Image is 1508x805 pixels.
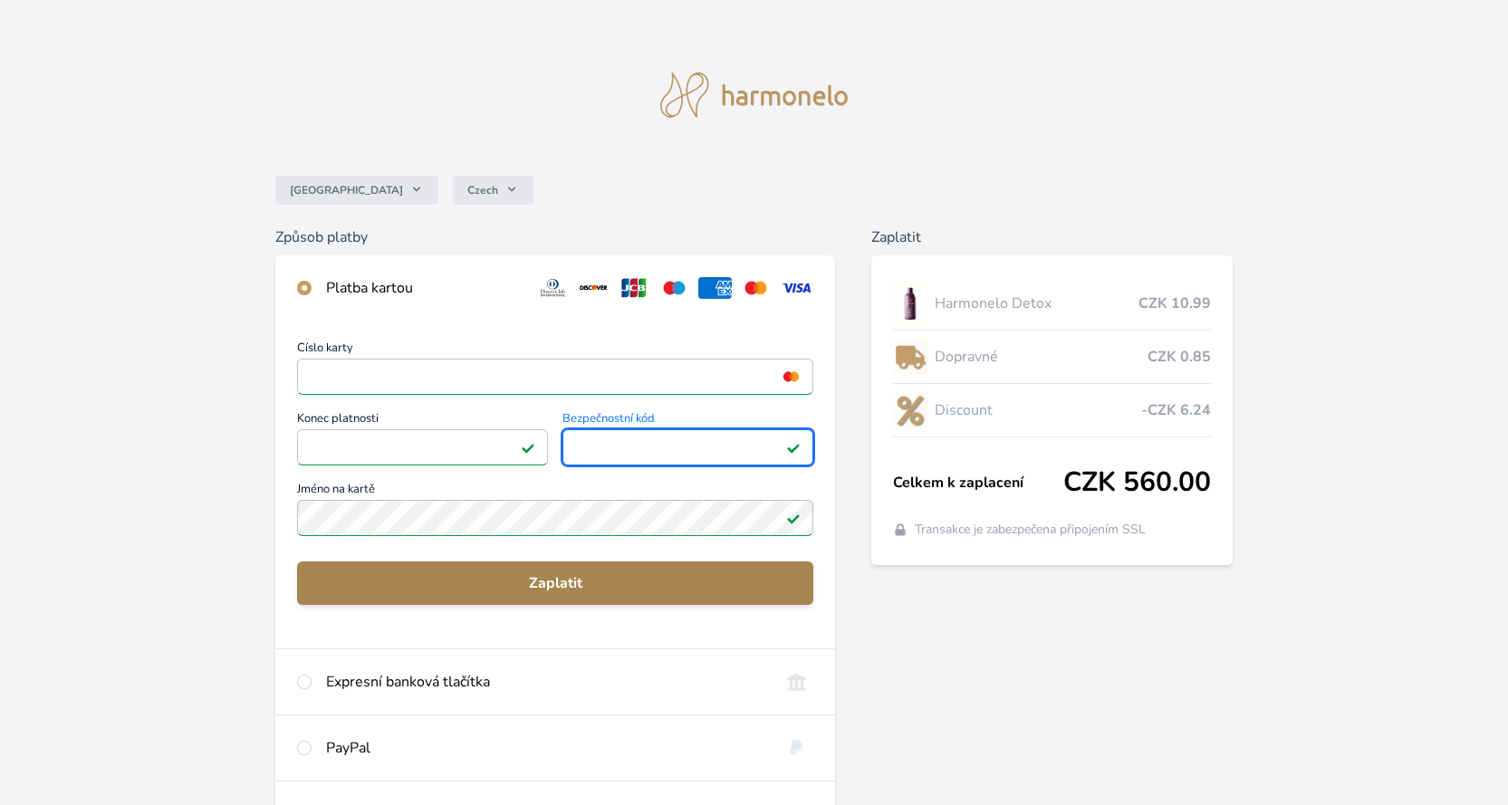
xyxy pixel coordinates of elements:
span: CZK 10.99 [1138,292,1211,314]
input: Jméno na kartěPlatné pole [297,500,813,536]
div: PayPal [326,737,765,759]
span: -CZK 6.24 [1141,399,1211,421]
iframe: Iframe pro bezpečnostní kód [571,435,805,460]
img: discover.svg [577,277,610,299]
span: Czech [467,183,498,197]
span: Konec platnosti [297,413,548,429]
img: DETOX_se_stinem_x-lo.jpg [893,281,927,326]
iframe: Iframe pro číslo karty [305,364,805,389]
span: Číslo karty [297,342,813,359]
img: paypal.svg [780,737,813,759]
img: diners.svg [536,277,570,299]
h6: Způsob platby [275,226,835,248]
span: Discount [935,399,1141,421]
span: Dopravné [935,346,1148,368]
button: Zaplatit [297,561,813,605]
span: CZK 0.85 [1148,346,1211,368]
span: Bezpečnostní kód [562,413,813,429]
img: logo.svg [660,72,849,118]
span: Zaplatit [312,572,799,594]
span: Harmonelo Detox [935,292,1138,314]
span: Celkem k zaplacení [893,472,1063,494]
img: jcb.svg [618,277,651,299]
img: mc [779,369,803,385]
img: Platné pole [521,440,535,455]
span: Transakce je zabezpečena připojením SSL [915,521,1146,539]
button: [GEOGRAPHIC_DATA] [275,176,438,205]
img: delivery-lo.png [893,334,927,379]
img: discount-lo.png [893,388,927,433]
span: Jméno na kartě [297,484,813,500]
span: [GEOGRAPHIC_DATA] [290,183,403,197]
h6: Zaplatit [871,226,1233,248]
img: mc.svg [739,277,773,299]
img: visa.svg [780,277,813,299]
button: Czech [453,176,533,205]
iframe: Iframe pro datum vypršení platnosti [305,435,540,460]
span: CZK 560.00 [1063,466,1211,499]
img: amex.svg [698,277,732,299]
img: maestro.svg [658,277,691,299]
img: Platné pole [786,511,801,525]
img: Platné pole [786,440,801,455]
img: onlineBanking_CZ.svg [780,671,813,693]
div: Platba kartou [326,277,522,299]
div: Expresní banková tlačítka [326,671,765,693]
